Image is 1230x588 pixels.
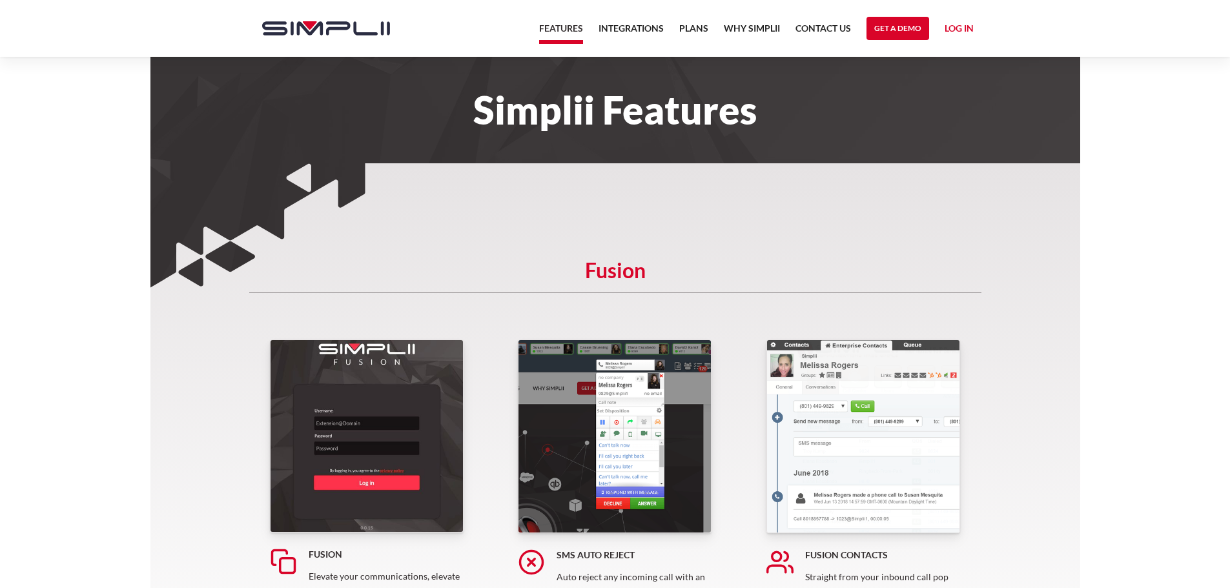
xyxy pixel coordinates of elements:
a: Plans [679,21,708,44]
h5: Fusion [309,548,464,561]
a: Integrations [599,21,664,44]
a: Log in [945,21,974,40]
a: Get a Demo [866,17,929,40]
img: Simplii [262,21,390,35]
a: Contact US [795,21,851,44]
a: Why Simplii [724,21,780,44]
a: Features [539,21,583,44]
h5: Fusion [249,264,981,293]
h5: SMS Auto Reject [557,549,712,562]
h1: Simplii Features [249,96,981,124]
h5: Fusion Contacts [805,549,960,562]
